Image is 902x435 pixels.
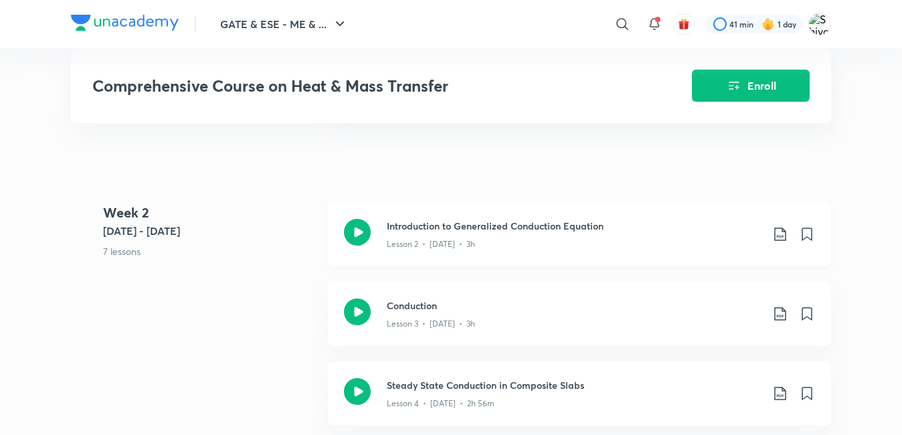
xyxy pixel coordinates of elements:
[387,238,475,250] p: Lesson 2 • [DATE] • 3h
[103,244,317,258] p: 7 lessons
[673,13,695,35] button: avatar
[387,378,761,392] h3: Steady State Conduction in Composite Slabs
[328,203,831,282] a: Introduction to Generalized Conduction EquationLesson 2 • [DATE] • 3h
[103,223,317,239] h5: [DATE] - [DATE]
[387,398,494,410] p: Lesson 4 • [DATE] • 2h 56m
[328,282,831,362] a: ConductionLesson 3 • [DATE] • 3h
[761,17,775,31] img: streak
[103,203,317,223] h4: Week 2
[387,318,475,330] p: Lesson 3 • [DATE] • 3h
[387,219,761,233] h3: Introduction to Generalized Conduction Equation
[92,76,616,96] h3: Comprehensive Course on Heat & Mass Transfer
[212,11,356,37] button: GATE & ESE - ME & ...
[387,298,761,313] h3: Conduction
[678,18,690,30] img: avatar
[71,15,179,31] img: Company Logo
[71,15,179,34] a: Company Logo
[692,70,810,102] button: Enroll
[808,13,831,35] img: Shivam Singh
